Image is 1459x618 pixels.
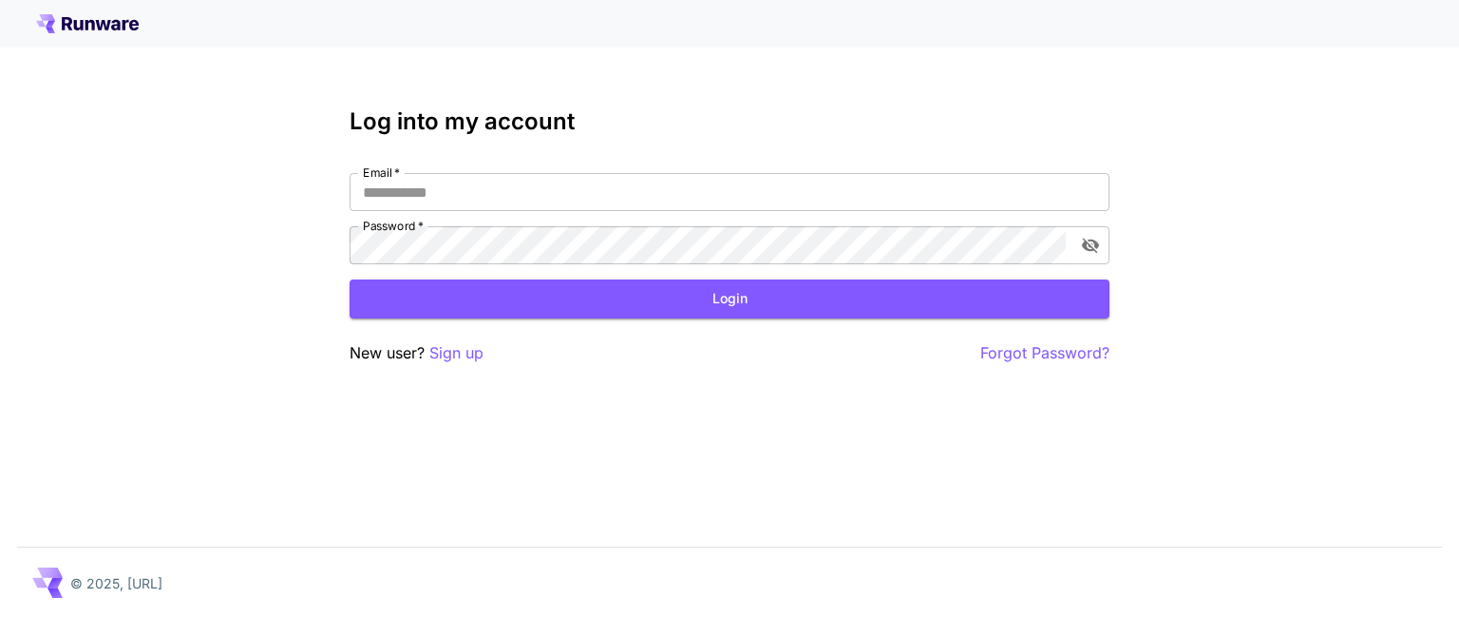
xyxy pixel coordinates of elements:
button: Login [350,280,1109,319]
label: Password [363,218,424,234]
button: Forgot Password? [980,341,1109,365]
p: New user? [350,341,483,365]
button: Sign up [429,341,483,365]
h3: Log into my account [350,108,1109,135]
p: © 2025, [URL] [70,573,162,593]
label: Email [363,164,400,181]
button: toggle password visibility [1073,228,1108,262]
